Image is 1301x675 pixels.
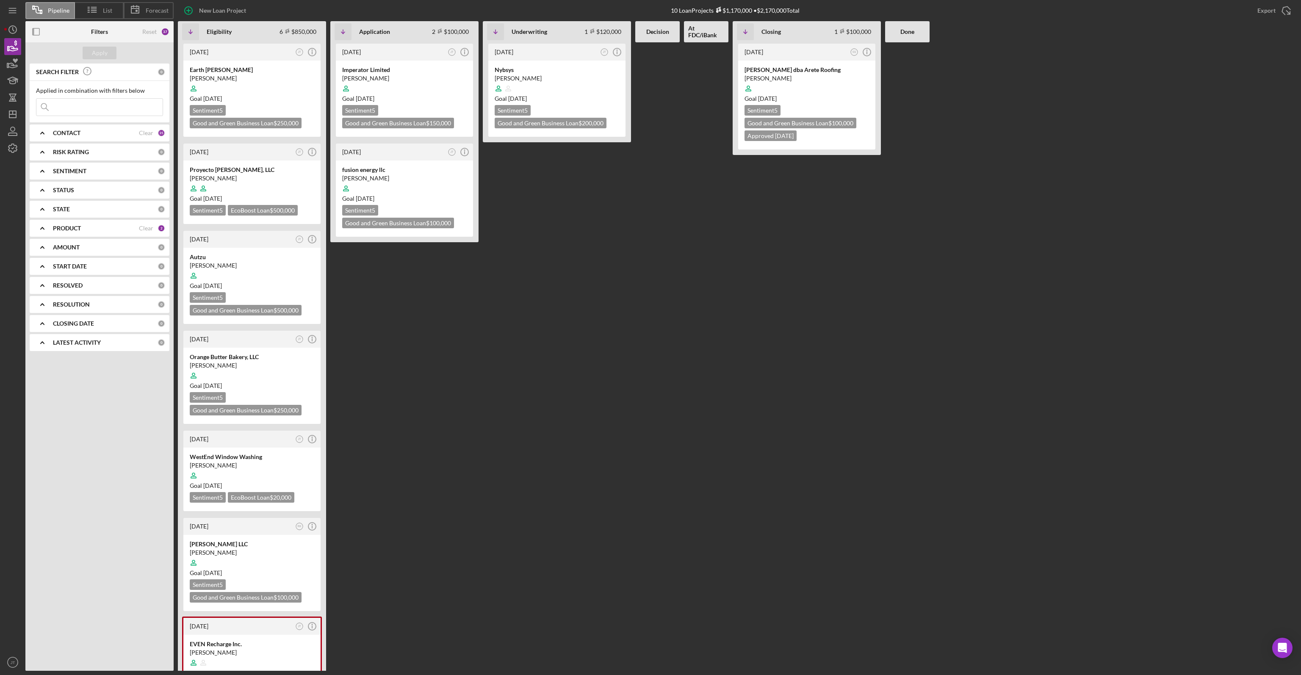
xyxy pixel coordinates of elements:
[158,263,165,270] div: 0
[190,592,302,603] div: Good and Green Business Loan $100,000
[203,195,222,202] time: 09/01/2025
[294,47,305,58] button: JT
[190,648,314,657] div: [PERSON_NAME]
[228,205,298,216] div: EcoBoost Loan $500,000
[190,523,208,530] time: 2025-06-19 18:20
[190,105,226,116] div: Sentiment 5
[342,218,454,228] div: Good and Green Business Loan $100,000
[182,429,322,512] a: [DATE]JTWestEnd Window Washing[PERSON_NAME]Goal [DATE]Sentiment5EcoBoost Loan$20,000
[158,339,165,346] div: 0
[190,261,314,270] div: [PERSON_NAME]
[190,235,208,243] time: 2025-08-13 17:06
[190,253,314,261] div: Autzu
[294,434,305,445] button: JT
[190,405,302,415] div: Good and Green Business Loan $250,000
[182,42,322,138] a: [DATE]JTEarth [PERSON_NAME][PERSON_NAME]Goal [DATE]Sentiment5Good and Green Business Loan$250,000
[53,206,70,213] b: STATE
[92,47,108,59] div: Apply
[190,292,226,303] div: Sentiment 5
[53,130,80,136] b: CONTACT
[1272,638,1293,658] div: Open Intercom Messenger
[158,243,165,251] div: 0
[53,263,87,270] b: START DATE
[359,28,390,35] b: Application
[11,660,15,665] text: JT
[342,48,361,55] time: 2025-08-13 15:37
[603,50,606,53] text: JT
[342,74,467,83] div: [PERSON_NAME]
[36,87,163,94] div: Applied in combination with filters below
[298,150,301,153] text: JT
[745,48,763,55] time: 2025-08-12 22:26
[142,28,157,35] div: Reset
[190,195,222,202] span: Goal
[450,150,453,153] text: JT
[900,28,914,35] b: Done
[298,50,301,53] text: JT
[432,28,469,35] div: 2 $100,000
[450,50,453,53] text: JT
[342,205,378,216] div: Sentiment 5
[745,105,781,116] div: Sentiment 5
[190,205,226,216] div: Sentiment 5
[190,453,314,461] div: WestEnd Window Washing
[335,42,474,138] a: [DATE]JTImperator Limited[PERSON_NAME]Goal [DATE]Sentiment5Good and Green Business Loan$150,000
[495,95,527,102] span: Goal
[495,48,513,55] time: 2025-08-11 19:03
[761,28,781,35] b: Closing
[182,230,322,325] a: [DATE]JTAutzu[PERSON_NAME]Goal [DATE]Sentiment5Good and Green Business Loan$500,000
[342,148,361,155] time: 2025-08-12 03:52
[190,435,208,443] time: 2025-08-01 17:16
[495,74,619,83] div: [PERSON_NAME]
[356,95,374,102] time: 09/07/2025
[190,392,226,403] div: Sentiment 5
[203,95,222,102] time: 09/29/2025
[335,142,474,238] a: [DATE]JTfusion energy llc[PERSON_NAME]Goal [DATE]Sentiment5Good and Green Business Loan$100,000
[758,95,777,102] time: 06/29/2025
[53,301,90,308] b: RESOLUTION
[190,482,222,489] span: Goal
[53,187,74,194] b: STATUS
[83,47,116,59] button: Apply
[53,225,81,232] b: PRODUCT
[103,7,112,14] span: List
[356,195,374,202] time: 09/23/2025
[495,66,619,74] div: Nybsys
[53,320,94,327] b: CLOSING DATE
[158,148,165,156] div: 0
[53,149,89,155] b: RISK RATING
[182,517,322,612] a: [DATE]RK[PERSON_NAME] LLC[PERSON_NAME]Goal [DATE]Sentiment5Good and Green Business Loan$100,000
[342,66,467,74] div: Imperator Limited
[190,74,314,83] div: [PERSON_NAME]
[298,625,301,628] text: JT
[745,95,777,102] span: Goal
[688,25,724,39] b: At FDC/iBank
[53,244,80,251] b: AMOUNT
[190,579,226,590] div: Sentiment 5
[446,147,458,158] button: JT
[294,234,305,245] button: JT
[190,569,222,576] span: Goal
[508,95,527,102] time: 06/15/2025
[190,118,302,128] div: Good and Green Business Loan $250,000
[203,282,222,289] time: 09/27/2025
[158,205,165,213] div: 0
[190,382,222,389] span: Goal
[495,118,606,128] div: Good and Green Business Loan $200,000
[298,238,301,241] text: JT
[298,437,301,440] text: JT
[203,382,222,389] time: 09/18/2025
[512,28,547,35] b: Underwriting
[158,282,165,289] div: 0
[207,28,232,35] b: Eligibility
[745,74,869,83] div: [PERSON_NAME]
[190,148,208,155] time: 2025-08-13 21:21
[158,129,165,137] div: 35
[342,118,454,128] div: Good and Green Business Loan $150,000
[294,621,305,632] button: JT
[53,168,86,174] b: SENTIMENT
[158,320,165,327] div: 0
[48,7,69,14] span: Pipeline
[146,7,169,14] span: Forecast
[190,95,222,102] span: Goal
